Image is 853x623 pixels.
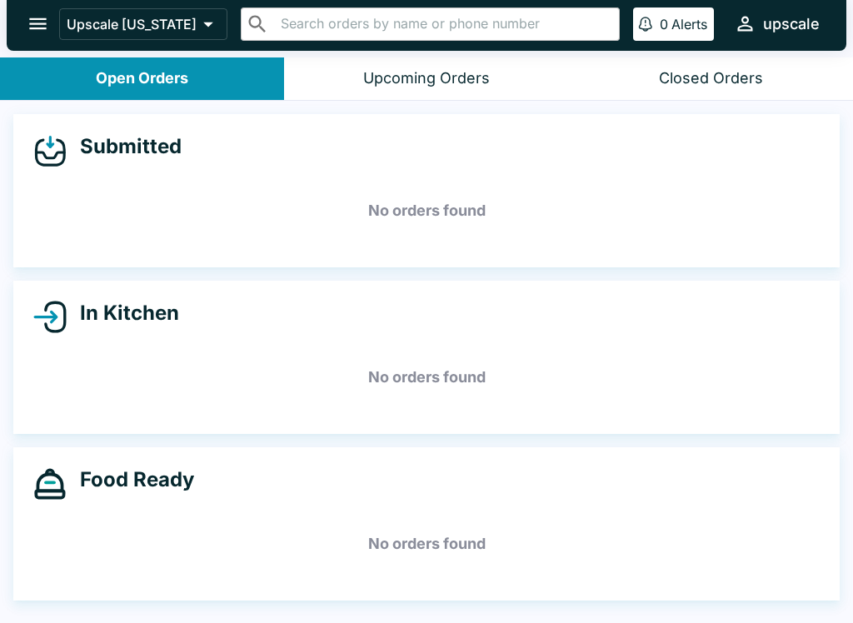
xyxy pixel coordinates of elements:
input: Search orders by name or phone number [276,12,612,36]
div: upscale [763,14,820,34]
div: Upcoming Orders [363,69,490,88]
h4: In Kitchen [67,301,179,326]
button: upscale [727,6,826,42]
div: Closed Orders [659,69,763,88]
p: Upscale [US_STATE] [67,16,197,32]
p: 0 [660,16,668,32]
p: Alerts [671,16,707,32]
h5: No orders found [33,181,820,241]
h4: Submitted [67,134,182,159]
div: Open Orders [96,69,188,88]
h5: No orders found [33,514,820,574]
h5: No orders found [33,347,820,407]
button: Upscale [US_STATE] [59,8,227,40]
button: open drawer [17,2,59,45]
h4: Food Ready [67,467,194,492]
